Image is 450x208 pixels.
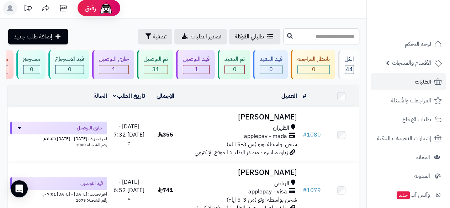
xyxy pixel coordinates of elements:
[377,133,431,143] span: إشعارات التحويلات البنكية
[312,65,316,74] span: 0
[8,29,68,44] a: إضافة طلب جديد
[14,32,52,41] span: إضافة طلب جديد
[175,50,216,79] a: قيد التوصيل 1
[174,29,227,44] a: تصدير الطلبات
[183,65,209,74] div: 1
[233,65,237,74] span: 0
[244,132,287,140] span: applepay - mada
[158,186,173,194] span: 741
[136,50,175,79] a: تم التوصيل 31
[337,50,361,79] a: الكل44
[30,65,33,74] span: 0
[99,65,128,74] div: 1
[144,55,168,63] div: تم التوصيل
[405,39,431,49] span: لوحة التحكم
[371,130,446,147] a: إشعارات التحويلات البنكية
[10,190,107,197] div: اخر تحديث: [DATE] - [DATE] 7:01 م
[397,191,410,199] span: جديد
[77,124,103,132] span: جاري التوصيل
[396,190,430,200] span: وآتس آب
[345,55,354,63] div: الكل
[85,4,96,12] span: رفيق
[94,92,107,100] a: الحالة
[15,50,47,79] a: مسترجع 0
[99,55,129,63] div: جاري التوصيل
[303,92,306,100] a: #
[371,111,446,128] a: طلبات الإرجاع
[402,114,431,124] span: طلبات الإرجاع
[414,171,430,181] span: المدونة
[76,197,107,203] span: رقم الشحنة: 1079
[55,65,84,74] div: 0
[260,55,282,63] div: قيد التنفيذ
[183,55,210,63] div: قيد التوصيل
[371,167,446,185] a: المدونة
[229,29,280,44] a: طلباتي المُوكلة
[99,1,113,15] img: ai-face.png
[76,142,107,148] span: رقم الشحنة: 1080
[152,65,159,74] span: 31
[402,5,443,20] img: logo-2.png
[371,36,446,53] a: لوحة التحكم
[23,65,40,74] div: 0
[281,92,297,100] a: العميل
[19,1,37,17] a: تحديثات المنصة
[112,65,116,74] span: 1
[371,73,446,90] a: الطلبات
[23,55,40,63] div: مسترجع
[269,65,273,74] span: 0
[225,65,244,74] div: 0
[68,65,72,74] span: 0
[195,65,198,74] span: 1
[80,180,103,187] span: قيد التوصيل
[47,50,91,79] a: قيد الاسترجاع 0
[303,186,307,194] span: #
[113,178,144,203] span: [DATE] - [DATE] 6:52 م
[55,55,84,63] div: قيد الاسترجاع
[252,50,289,79] a: قيد التنفيذ 0
[289,50,337,79] a: بانتظار المراجعة 0
[144,65,168,74] div: 31
[303,186,321,194] a: #1079
[415,77,431,87] span: الطلبات
[216,50,252,79] a: تم التنفيذ 0
[392,58,431,68] span: الأقسام والمنتجات
[391,96,431,106] span: المراجعات والأسئلة
[303,130,307,139] span: #
[227,140,297,149] span: شحن بواسطة اوتو (من 3-5 ايام)
[274,180,289,188] span: الرياض
[416,152,430,162] span: العملاء
[138,29,172,44] button: تصفية
[346,65,353,74] span: 44
[248,188,287,196] span: applepay - visa
[186,169,297,177] h3: [PERSON_NAME]
[113,92,145,100] a: تاريخ الطلب
[371,149,446,166] a: العملاء
[186,113,297,121] h3: [PERSON_NAME]
[227,196,297,204] span: شحن بواسطة اوتو (من 3-5 ايام)
[235,32,264,41] span: طلباتي المُوكلة
[153,32,166,41] span: تصفية
[91,50,136,79] a: جاري التوصيل 1
[371,186,446,203] a: وآتس آبجديد
[298,65,329,74] div: 0
[260,65,282,74] div: 0
[191,32,221,41] span: تصدير الطلبات
[224,55,245,63] div: تم التنفيذ
[371,92,446,109] a: المراجعات والأسئلة
[113,122,144,147] span: [DATE] - [DATE] 7:32 م
[195,148,288,157] span: زيارة مباشرة - مصدر الطلب: الموقع الإلكتروني
[10,134,107,142] div: اخر تحديث: [DATE] - [DATE] 8:00 م
[157,92,174,100] a: الإجمالي
[158,130,173,139] span: 355
[11,180,28,197] div: Open Intercom Messenger
[297,55,330,63] div: بانتظار المراجعة
[273,124,289,132] span: الظهران
[303,130,321,139] a: #1080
